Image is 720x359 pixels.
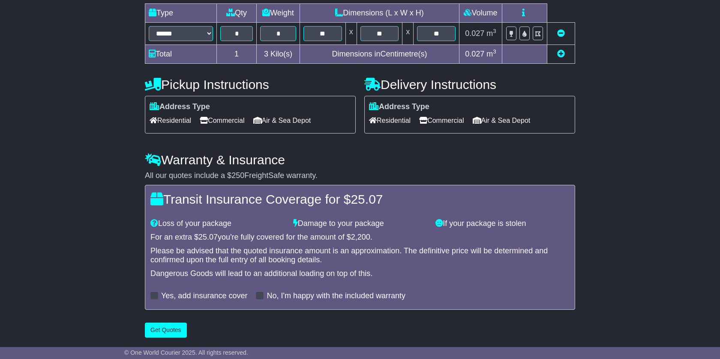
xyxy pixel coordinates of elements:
[419,114,464,127] span: Commercial
[145,77,356,92] h4: Pickup Instructions
[369,114,411,127] span: Residential
[124,349,248,356] span: © One World Courier 2025. All rights reserved.
[217,4,257,23] td: Qty
[300,45,459,64] td: Dimensions in Centimetre(s)
[493,28,496,34] sup: 3
[150,233,570,242] div: For an extra $ you're fully covered for the amount of $ .
[486,29,496,38] span: m
[146,219,289,228] div: Loss of your package
[369,102,429,112] label: Address Type
[351,192,383,206] span: 25.07
[217,45,257,64] td: 1
[200,114,244,127] span: Commercial
[459,4,502,23] td: Volume
[402,23,414,45] td: x
[257,4,300,23] td: Weight
[557,50,565,58] a: Add new item
[198,233,218,241] span: 25.07
[150,269,570,279] div: Dangerous Goods will lead to an additional loading on top of this.
[161,291,247,301] label: Yes, add insurance cover
[257,45,300,64] td: Kilo(s)
[145,323,187,338] button: Get Quotes
[150,192,570,206] h4: Transit Insurance Coverage for $
[289,219,432,228] div: Damage to your package
[150,102,210,112] label: Address Type
[557,29,565,38] a: Remove this item
[145,171,575,181] div: All our quotes include a $ FreightSafe warranty.
[267,291,405,301] label: No, I'm happy with the included warranty
[300,4,459,23] td: Dimensions (L x W x H)
[231,171,244,180] span: 250
[145,153,575,167] h4: Warranty & Insurance
[345,23,357,45] td: x
[150,246,570,265] div: Please be advised that the quoted insurance amount is an approximation. The definitive price will...
[253,114,311,127] span: Air & Sea Depot
[493,48,496,55] sup: 3
[145,45,217,64] td: Total
[364,77,575,92] h4: Delivery Instructions
[486,50,496,58] span: m
[431,219,574,228] div: If your package is stolen
[145,4,217,23] td: Type
[473,114,531,127] span: Air & Sea Depot
[264,50,268,58] span: 3
[150,114,191,127] span: Residential
[351,233,370,241] span: 2,200
[465,29,484,38] span: 0.027
[465,50,484,58] span: 0.027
